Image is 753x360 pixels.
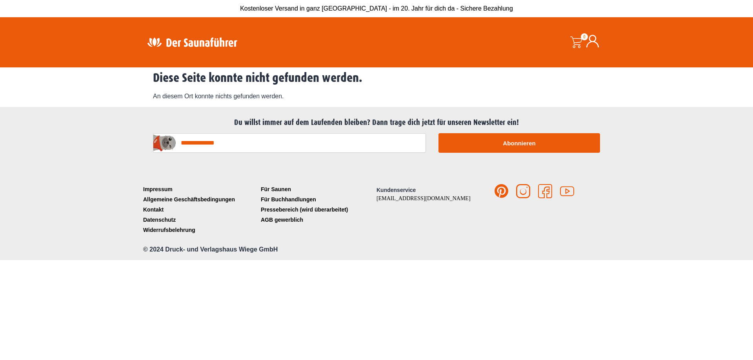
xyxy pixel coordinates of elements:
[141,204,259,215] a: Kontakt
[141,215,259,225] a: Datenschutz
[240,5,513,12] span: Kostenloser Versand in ganz [GEOGRAPHIC_DATA] - im 20. Jahr für dich da - Sichere Bezahlung
[581,33,588,40] span: 0
[376,195,471,201] a: [EMAIL_ADDRESS][DOMAIN_NAME]
[259,204,376,215] a: Pressebereich (wird überarbeitet)
[376,187,416,193] span: Kundenservice
[259,184,376,194] a: Für Saunen
[141,184,259,235] nav: Menü
[259,215,376,225] a: AGB gewerblich
[438,133,600,153] button: Abonnieren
[153,92,600,101] p: An diesem Ort konnte nichts gefunden werden.
[153,71,600,85] h1: Diese Seite konnte nicht gefunden werden.
[259,194,376,204] a: Für Buchhandlungen
[143,246,278,253] span: © 2024 Druck- und Verlagshaus Wiege GmbH
[145,118,608,127] h2: Du willst immer auf dem Laufenden bleiben? Dann trage dich jetzt für unseren Newsletter ein!
[141,225,259,235] a: Widerrufsbelehrung
[141,194,259,204] a: Allgemeine Geschäftsbedingungen
[259,184,376,225] nav: Menü
[141,184,259,194] a: Impressum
